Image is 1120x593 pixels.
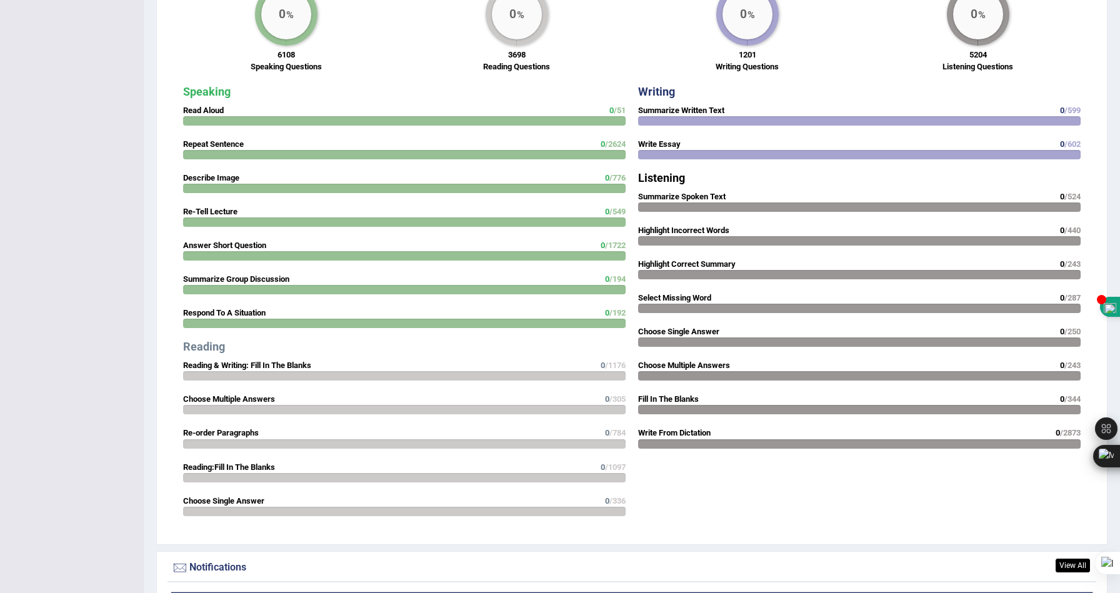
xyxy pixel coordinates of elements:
[942,61,1013,72] label: Listening Questions
[605,428,609,437] span: 0
[183,462,275,472] strong: Reading:Fill In The Blanks
[605,496,609,506] span: 0
[183,139,244,149] strong: Repeat Sentence
[1064,394,1081,404] span: /344
[1056,428,1060,437] span: 0
[740,7,747,21] big: 0
[1056,559,1090,572] a: View All
[183,340,225,353] strong: Reading
[638,428,711,437] strong: Write From Dictation
[183,106,224,115] strong: Read Aloud
[605,274,609,284] span: 0
[183,308,266,317] strong: Respond To A Situation
[1060,327,1064,336] span: 0
[183,207,237,216] strong: Re-Tell Lecture
[1060,361,1064,370] span: 0
[638,171,685,184] strong: Listening
[1060,428,1081,437] span: /2873
[609,207,626,216] span: /549
[1064,259,1081,269] span: /243
[183,85,231,98] strong: Speaking
[1064,139,1081,149] span: /602
[1060,394,1064,404] span: 0
[638,394,699,404] strong: Fill In The Blanks
[1064,106,1081,115] span: /599
[605,394,609,404] span: 0
[638,226,729,235] strong: Highlight Incorrect Words
[609,173,626,182] span: /776
[509,7,516,21] big: 0
[183,428,259,437] strong: Re-order Paragraphs
[638,293,711,302] strong: Select Missing Word
[601,139,605,149] span: 0
[183,274,289,284] strong: Summarize Group Discussion
[638,106,724,115] strong: Summarize Written Text
[605,139,626,149] span: /2624
[1064,327,1081,336] span: /250
[638,85,675,98] strong: Writing
[1064,226,1081,235] span: /440
[605,207,609,216] span: 0
[609,274,626,284] span: /194
[183,241,266,250] strong: Answer Short Question
[739,50,756,59] strong: 1201
[1064,293,1081,302] span: /287
[609,394,626,404] span: /305
[638,361,730,370] strong: Choose Multiple Answers
[279,7,286,21] big: 0
[638,192,726,201] strong: Summarize Spoken Text
[1064,192,1081,201] span: /524
[638,139,681,149] strong: Write Essay
[1060,139,1064,149] span: 0
[508,50,526,59] strong: 3698
[605,173,609,182] span: 0
[601,361,605,370] span: 0
[601,462,605,472] span: 0
[638,259,736,269] strong: Highlight Correct Summary
[183,361,311,370] strong: Reading & Writing: Fill In The Blanks
[171,559,1093,577] div: Notifications
[716,61,779,72] label: Writing Questions
[1064,361,1081,370] span: /243
[1060,293,1064,302] span: 0
[969,50,987,59] strong: 5204
[1060,106,1064,115] span: 0
[251,61,322,72] label: Speaking Questions
[1060,259,1064,269] span: 0
[605,308,609,317] span: 0
[605,361,626,370] span: /1176
[638,327,719,336] strong: Choose Single Answer
[183,496,264,506] strong: Choose Single Answer
[605,241,626,250] span: /1722
[609,496,626,506] span: /336
[183,394,275,404] strong: Choose Multiple Answers
[601,241,605,250] span: 0
[483,61,550,72] label: Reading Questions
[971,7,977,21] big: 0
[605,462,626,472] span: /1097
[609,308,626,317] span: /192
[609,106,614,115] span: 0
[614,106,626,115] span: /51
[183,173,239,182] strong: Describe Image
[277,50,295,59] strong: 6108
[609,428,626,437] span: /784
[1060,226,1064,235] span: 0
[1060,192,1064,201] span: 0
